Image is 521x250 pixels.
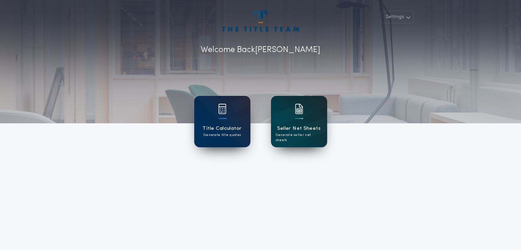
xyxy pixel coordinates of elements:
[276,133,322,143] p: Generate seller net sheets
[271,96,327,147] a: card iconSeller Net SheetsGenerate seller net sheets
[194,96,250,147] a: card iconTitle CalculatorGenerate title quotes
[202,125,241,133] h1: Title Calculator
[203,133,241,138] p: Generate title quotes
[201,44,320,56] p: Welcome Back [PERSON_NAME]
[222,11,299,32] img: account-logo
[295,104,303,114] img: card icon
[277,125,321,133] h1: Seller Net Sheets
[381,11,413,23] button: Settings
[218,104,226,114] img: card icon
